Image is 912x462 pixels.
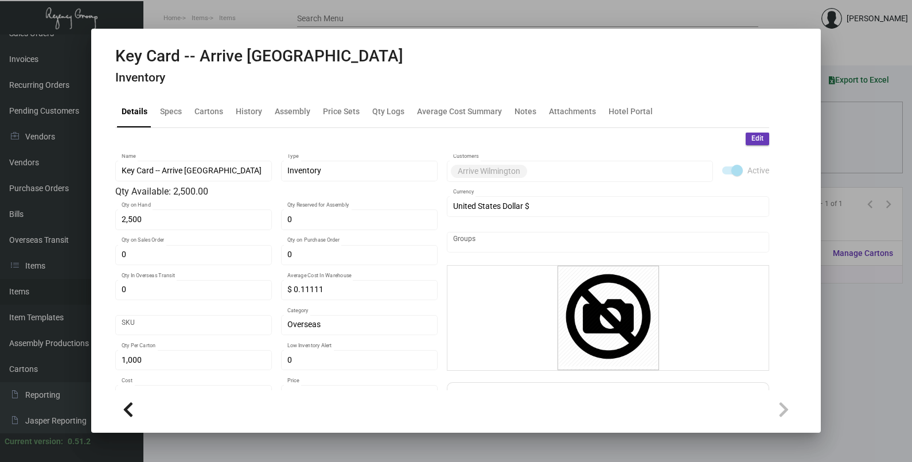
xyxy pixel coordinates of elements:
[747,164,769,177] span: Active
[194,106,223,118] div: Cartons
[451,165,527,178] mat-chip: Arrive Wilmington
[115,46,403,66] h2: Key Card -- Arrive [GEOGRAPHIC_DATA]
[549,106,596,118] div: Attachments
[275,106,310,118] div: Assembly
[115,71,403,85] h4: Inventory
[122,106,147,118] div: Details
[68,436,91,448] div: 0.51.2
[609,106,653,118] div: Hotel Portal
[5,436,63,448] div: Current version:
[417,106,502,118] div: Average Cost Summary
[746,133,769,145] button: Edit
[115,185,438,199] div: Qty Available: 2,500.00
[323,106,360,118] div: Price Sets
[515,106,536,118] div: Notes
[529,166,707,176] input: Add new..
[236,106,262,118] div: History
[453,238,763,247] input: Add new..
[751,134,763,143] span: Edit
[372,106,404,118] div: Qty Logs
[160,106,182,118] div: Specs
